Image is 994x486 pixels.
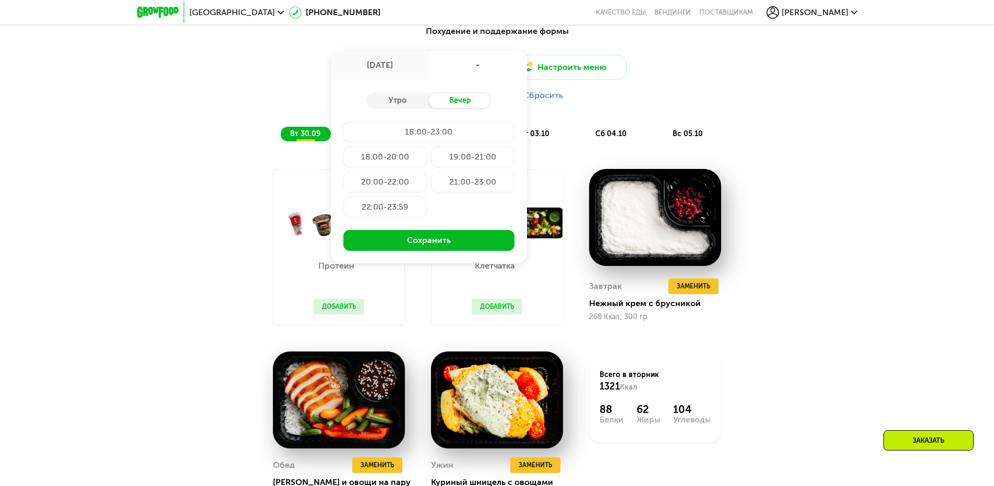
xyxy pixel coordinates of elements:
[600,416,624,424] div: Белки
[510,457,560,473] button: Заменить
[431,457,453,473] div: Ужин
[673,129,703,138] span: вс 05.10
[431,172,514,192] div: 21:00-23:00
[472,262,517,270] p: Клетчатка
[620,383,637,392] span: Ккал
[431,147,514,167] div: 19:00-21:00
[189,8,275,17] span: [GEOGRAPHIC_DATA]
[637,416,660,424] div: Жиры
[699,8,753,17] div: поставщикам
[188,25,806,38] div: Похудение и поддержание формы
[429,51,527,80] div: -
[290,129,320,138] span: вт 30.09
[673,416,711,424] div: Углеводы
[343,121,514,142] div: 18:00-23:00
[523,90,563,101] button: Сбросить
[366,93,429,108] div: Утро
[331,51,429,80] div: [DATE]
[782,8,848,17] span: [PERSON_NAME]
[673,403,711,416] div: 104
[883,430,974,451] div: Заказать
[600,403,624,416] div: 88
[677,281,710,291] span: Заменить
[519,460,552,470] span: Заменить
[472,299,522,314] button: Добавить
[273,457,295,473] div: Обед
[637,403,660,416] div: 62
[314,299,364,314] button: Добавить
[343,230,514,251] button: Сохранить
[343,147,427,167] div: 18:00-20:00
[589,278,622,294] div: Завтрак
[589,313,721,321] div: 268 Ккал, 300 гр
[519,129,549,138] span: пт 03.10
[668,278,718,294] button: Заменить
[600,381,620,392] span: 1321
[314,262,359,270] p: Протеин
[596,8,646,17] a: Качество еды
[361,460,394,470] span: Заменить
[343,172,427,192] div: 20:00-22:00
[289,6,380,19] a: [PHONE_NUMBER]
[589,298,729,309] div: Нежный крем с брусникой
[352,457,402,473] button: Заменить
[595,129,627,138] span: сб 04.10
[429,93,492,108] div: Вечер
[600,370,711,393] div: Всего в вторник
[654,8,691,17] a: Вендинги
[501,55,627,80] button: Настроить меню
[343,197,427,217] div: 22:00-23:59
